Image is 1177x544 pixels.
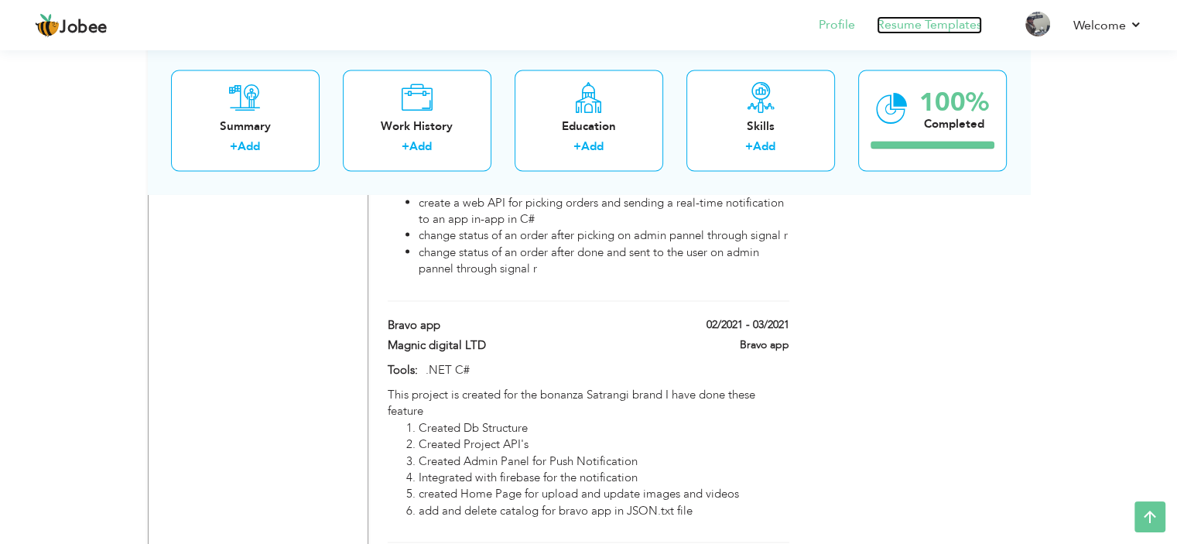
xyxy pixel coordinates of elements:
[573,139,581,155] label: +
[753,139,775,154] a: Add
[1073,16,1142,35] a: Welcome
[745,139,753,155] label: +
[35,13,60,38] img: jobee.io
[419,453,789,469] li: Created Admin Panel for Push Notification
[402,139,409,155] label: +
[355,118,479,134] div: Work History
[919,90,989,115] div: 100%
[183,118,307,134] div: Summary
[527,118,651,134] div: Education
[919,115,989,132] div: Completed
[1025,12,1050,36] img: Profile Img
[409,139,432,154] a: Add
[419,227,789,243] li: change status of an order after picking on admin pannel through signal r
[388,337,648,353] label: Magnic digital LTD
[388,361,418,378] label: Tools:
[819,16,855,34] a: Profile
[238,139,260,154] a: Add
[707,316,789,332] label: 02/2021 - 03/2021
[418,361,789,378] p: .NET C#
[35,13,108,38] a: Jobee
[388,316,648,333] label: Bravo app
[388,386,789,518] div: This project is created for the bonanza Satrangi brand I have done these feature
[419,485,789,501] li: created Home Page for upload and update images and videos
[230,139,238,155] label: +
[740,337,789,352] label: Bravo app
[419,194,789,228] li: create a web API for picking orders and sending a real-time notification to an app in-app in C#
[581,139,604,154] a: Add
[419,419,789,436] li: Created Db Structure
[877,16,982,34] a: Resume Templates
[699,118,823,134] div: Skills
[419,436,789,452] li: Created Project API's
[419,244,789,277] li: change status of an order after done and sent to the user on admin pannel through signal r
[60,19,108,36] span: Jobee
[419,469,789,485] li: Integrated with firebase for the notification
[419,502,789,518] li: add and delete catalog for bravo app in JSON.txt file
